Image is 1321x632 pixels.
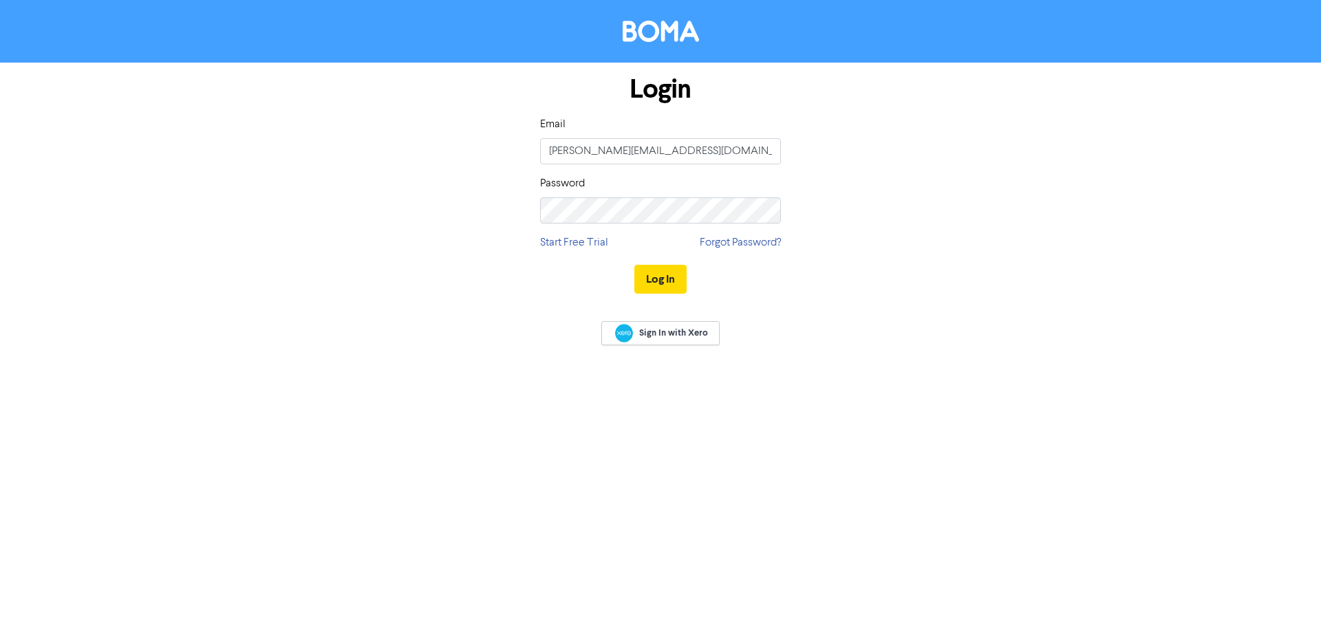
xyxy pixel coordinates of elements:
[540,74,781,105] h1: Login
[639,327,708,339] span: Sign In with Xero
[634,265,687,294] button: Log In
[623,21,699,42] img: BOMA Logo
[700,235,781,251] a: Forgot Password?
[540,235,608,251] a: Start Free Trial
[1252,566,1321,632] iframe: Chat Widget
[601,321,720,345] a: Sign In with Xero
[540,175,585,192] label: Password
[540,116,566,133] label: Email
[615,324,633,342] img: Xero logo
